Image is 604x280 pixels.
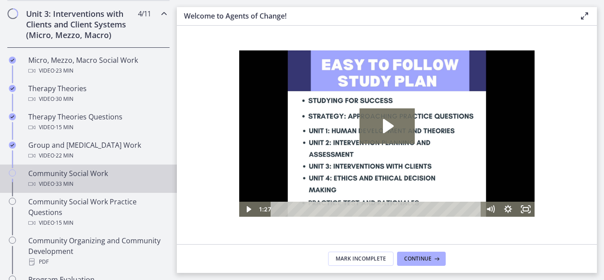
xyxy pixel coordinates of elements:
[28,65,166,76] div: Video
[9,57,16,64] i: Completed
[54,218,73,228] span: · 15 min
[54,94,73,104] span: · 30 min
[28,168,166,189] div: Community Social Work
[328,252,394,266] button: Mark Incomplete
[28,83,166,104] div: Therapy Theories
[28,122,166,133] div: Video
[9,85,16,92] i: Completed
[28,179,166,189] div: Video
[28,140,166,161] div: Group and [MEDICAL_DATA] Work
[138,8,151,19] span: 4 / 11
[54,65,73,76] span: · 23 min
[120,58,176,93] button: Play Video: c1o6hcmjueu5qasqsu00.mp4
[397,252,446,266] button: Continue
[184,11,565,21] h3: Welcome to Agents of Change!
[54,179,73,189] span: · 33 min
[26,8,134,40] h2: Unit 3: Interventions with Clients and Client Systems (Micro, Mezzo, Macro)
[260,151,278,166] button: Show settings menu
[28,111,166,133] div: Therapy Theories Questions
[28,235,166,267] div: Community Organizing and Community Development
[28,94,166,104] div: Video
[28,55,166,76] div: Micro, Mezzo, Macro Social Work
[9,113,16,120] i: Completed
[242,151,260,166] button: Mute
[54,122,73,133] span: · 15 min
[336,255,386,262] span: Mark Incomplete
[9,142,16,149] i: Completed
[278,151,295,166] button: Fullscreen
[28,257,166,267] div: PDF
[404,255,432,262] span: Continue
[38,151,238,166] div: Playbar
[54,150,73,161] span: · 22 min
[28,150,166,161] div: Video
[28,218,166,228] div: Video
[28,196,166,228] div: Community Social Work Practice Questions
